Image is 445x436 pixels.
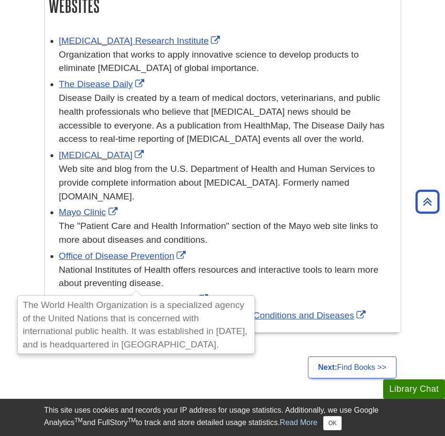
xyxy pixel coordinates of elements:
a: Link opens in new window [59,294,211,304]
button: Close [323,416,342,430]
a: Link opens in new window [59,79,147,89]
a: Link opens in new window [59,251,188,261]
sup: TM [75,417,83,424]
a: Read More [280,418,317,426]
div: National Institutes of Health offers resources and interactive tools to learn more about preventi... [59,263,396,291]
div: Organization that works to apply innovative science to develop products to eliminate [MEDICAL_DAT... [59,48,396,76]
div: Disease Daily is created by a team of medical doctors, veterinarians, and public health professio... [59,91,396,146]
strong: Next: [318,363,337,371]
div: The "Patient Care and Health Information" section of the Mayo web site links to more about diseas... [59,219,396,247]
button: Library Chat [383,379,445,399]
sup: TM [128,417,136,424]
a: Link opens in new window [59,207,120,217]
a: Next:Find Books >> [308,357,396,378]
div: The World Health Organization is a specialized agency of the United Nations that is concerned wit... [18,296,254,353]
a: Link opens in new window [59,150,147,160]
div: Web site and blog from the U.S. Department of Health and Human Services to provide complete infor... [59,162,396,203]
a: Back to Top [412,195,443,208]
a: Link opens in new window [59,36,223,46]
div: This site uses cookies and records your IP address for usage statistics. Additionally, we use Goo... [44,405,401,430]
